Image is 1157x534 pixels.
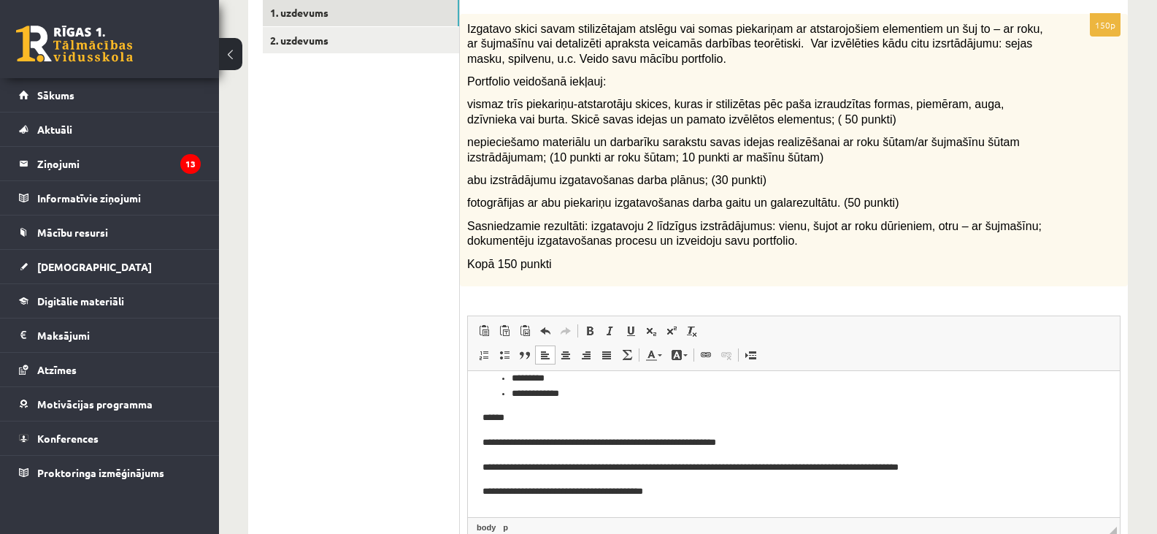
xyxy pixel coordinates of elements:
[37,397,153,411] span: Motivācijas programma
[37,319,201,352] legend: Maksājumi
[474,521,499,534] a: Элемент body
[596,346,617,365] a: По ширине
[19,112,201,146] a: Aktuāli
[641,321,661,340] a: Подстрочный индекс
[180,154,201,174] i: 13
[37,260,152,273] span: [DEMOGRAPHIC_DATA]
[576,346,596,365] a: По правому краю
[467,174,766,186] span: abu izstrādājumu izgatavošanas darba plānus; (30 punkti)
[467,258,552,270] span: Kopā 150 punkti
[19,78,201,112] a: Sākums
[19,319,201,352] a: Maksājumi
[494,346,515,365] a: Вставить / удалить маркированный список
[467,23,1043,65] span: Izgatavo skici savam stilizētajam atslēgu vai somas piekariņam ar atstarojošiem elementiem un šuj...
[467,136,1020,164] span: nepieciešamo materiālu un darbarīku sarakstu savas idejas realizēšanai ar roku šūtam/ar šujmašīnu...
[37,181,201,215] legend: Informatīvie ziņojumi
[37,123,72,136] span: Aktuāli
[500,521,511,534] a: Элемент p
[37,432,99,445] span: Konferences
[600,321,620,340] a: Курсив (Ctrl+I)
[37,363,77,376] span: Atzīmes
[263,27,459,54] a: 2. uzdevums
[19,181,201,215] a: Informatīvie ziņojumi
[19,353,201,386] a: Atzīmes
[37,147,201,180] legend: Ziņojumi
[37,226,108,239] span: Mācību resursi
[19,215,201,249] a: Mācību resursi
[617,346,637,365] a: Математика
[515,346,535,365] a: Цитата
[19,387,201,421] a: Motivācijas programma
[467,75,606,88] span: Portfolio veidošanā iekļauj:
[535,321,556,340] a: Отменить (Ctrl+Z)
[16,26,133,62] a: Rīgas 1. Tālmācības vidusskola
[19,147,201,180] a: Ziņojumi13
[37,466,164,479] span: Proktoringa izmēģinājums
[620,321,641,340] a: Подчеркнутый (Ctrl+U)
[515,321,535,340] a: Вставить из Word
[666,346,692,365] a: Цвет фона
[661,321,682,340] a: Надстрочный индекс
[556,321,576,340] a: Повторить (Ctrl+Y)
[535,346,556,365] a: По левому краю
[19,284,201,318] a: Digitālie materiāli
[467,98,1004,126] span: vismaz trīs piekariņu-atstarotāju skices, kuras ir stilizētas pēc paša izraudzītas formas, piemēr...
[740,346,761,365] a: Вставить разрыв страницы для печати
[580,321,600,340] a: Полужирный (Ctrl+B)
[37,88,74,102] span: Sākums
[19,456,201,489] a: Proktoringa izmēģinājums
[1090,13,1121,37] p: 150p
[1110,527,1117,534] span: Перетащите для изменения размера
[467,197,899,209] span: fotogrāfijas ar abu piekariņu izgatavošanas darba gaitu un galarezultātu. (50 punkti)
[19,422,201,455] a: Konferences
[474,321,494,340] a: Вставить (Ctrl+V)
[641,346,666,365] a: Цвет текста
[37,294,124,308] span: Digitālie materiāli
[467,220,1042,248] span: Sasniedzamie rezultāti: izgatavoju 2 līdzīgus izstrādājumus: vienu, šujot ar roku dūrieniem, otru...
[556,346,576,365] a: По центру
[716,346,737,365] a: Убрать ссылку
[696,346,716,365] a: Вставить/Редактировать ссылку (Ctrl+K)
[682,321,702,340] a: Убрать форматирование
[19,250,201,283] a: [DEMOGRAPHIC_DATA]
[474,346,494,365] a: Вставить / удалить нумерованный список
[494,321,515,340] a: Вставить только текст (Ctrl+Shift+V)
[468,371,1120,517] iframe: Визуальный текстовый редактор, wiswyg-editor-user-answer-47433995199100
